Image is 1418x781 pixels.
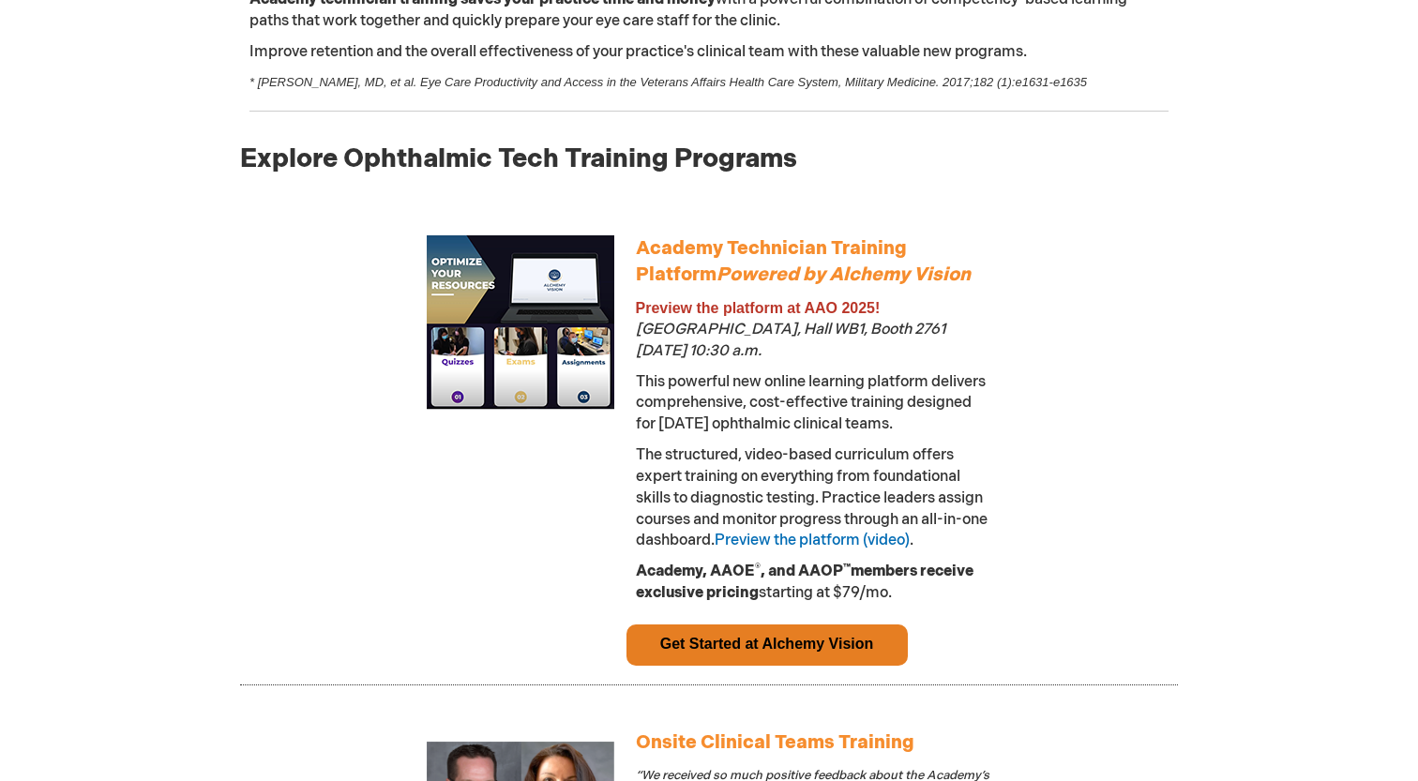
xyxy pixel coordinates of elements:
a: Get Started at Alchemy Vision [660,636,874,652]
span: Improve retention and the overall effectiveness of your practice's clinical team with these valua... [249,43,1027,61]
sup: ® [755,562,761,574]
a: Academy Technician Training powered by Alchemy Vision [427,235,614,423]
span: * [PERSON_NAME], MD, et al. Eye Care Productivity and Access in the Veterans Affairs Health Care ... [249,75,1087,89]
span: Preview the platform at AAO 2025! [636,300,881,316]
strong: Academy, AAOE , and AAOP members receive exclusive pricing [636,563,973,602]
a: Preview the platform (video) [715,532,910,549]
span: The structured, video-based curriculum offers expert training on everything from foundational ski... [636,446,988,549]
span: Explore Ophthalmic Tech Training Programs [240,143,797,174]
a: Onsite Clinical Teams Training [636,731,914,754]
span: [GEOGRAPHIC_DATA], Hall WB1, Booth 2761 [DATE] 10:30 a.m. [636,321,945,360]
span: starting at $79/mo. [636,563,973,602]
span: Academy Technician Training Platform [636,237,971,287]
span: This powerful new online learning platform delivers comprehensive, cost-effective training design... [636,373,986,434]
em: Powered by Alchemy Vision [717,263,971,286]
img: Alchemy Vision [427,235,614,423]
a: Academy Technician Training PlatformPowered by Alchemy Vision [636,242,971,285]
sup: ™ [843,562,851,574]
